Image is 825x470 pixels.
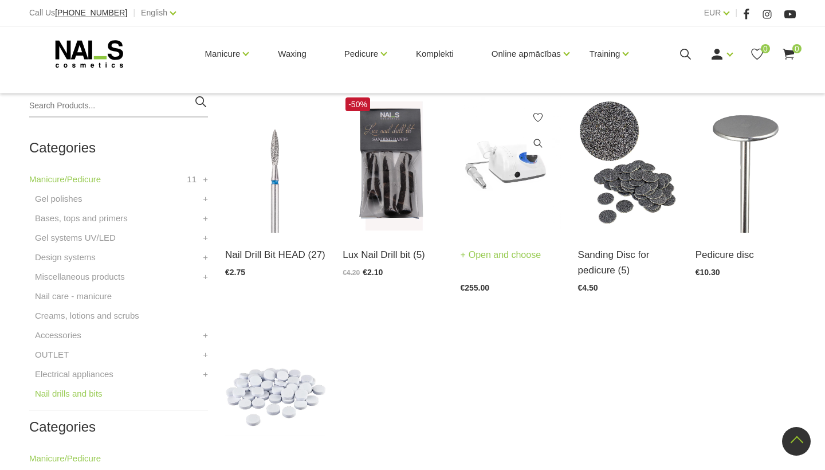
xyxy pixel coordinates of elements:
a: + [203,173,208,186]
a: Pedicure disc [696,247,796,263]
a: Manicure/Pedicure [29,452,101,465]
img: SDF-15 - #400 – Pedicure disc sponges/buffing 400griti, Ø 15mmSDF-20 - #400 - Pedicure disc spong... [225,326,325,464]
span: 0 [792,44,802,53]
h2: Categories [29,140,208,155]
a: Waxing [269,26,315,81]
a: + [203,231,208,245]
a: Miscellaneous products [35,270,125,284]
a: Bases, tops and primers [35,211,128,225]
span: €2.10 [363,268,383,277]
span: 11 [187,173,197,186]
input: Search Products... [29,95,208,117]
span: | [735,6,737,20]
a: English [141,6,167,19]
a: [PHONE_NUMBER] [55,9,127,17]
a: Nail drills and bits [35,387,103,401]
a: Creams, lotions and scrubs [35,309,139,323]
a: Sanding Disc for pedicure (5) [578,247,678,278]
span: -50% [345,97,370,111]
a: Komplekti [407,26,463,81]
span: [PHONE_NUMBER] [55,8,127,17]
a: + [203,348,208,362]
a: Electrical appliances [35,367,113,381]
a: Accessories [35,328,81,342]
a: Nail Drill Bit HEAD (27) [225,247,325,263]
span: €4.20 [343,269,360,277]
img: Nail drill bits for fast and efficient removal of gels and gel polishes, as well as for manicure ... [225,95,325,233]
a: Manicure [205,31,241,77]
a: Training [590,31,620,77]
img: Different types of Lux cutter tips.... [343,95,443,233]
a: Nail care - manicure [35,289,112,303]
a: Pedicure [344,31,378,77]
a: OUTLET [35,348,69,362]
span: €10.30 [696,268,720,277]
span: | [133,6,135,20]
a: + [203,192,208,206]
a: 0 [750,47,764,61]
img: Milling cutter machine Strong 210/105L up to 40,000 rpm. Pedal without pedal – a professional dev... [460,95,560,233]
a: + [203,367,208,381]
a: Gel polishes [35,192,82,206]
h2: Categories [29,420,208,434]
span: €4.50 [578,283,598,292]
a: Open and choose [460,247,541,263]
img: SDC-15(coarse)) - #100 - Pedicure disk files 100grit, Ø 15mm SDC-15(medium) - #180 - Pedicure dis... [578,95,678,233]
span: €255.00 [460,283,489,292]
div: Call Us [29,6,127,20]
a: 0 [781,47,796,61]
span: 0 [761,44,770,53]
img: (SDM-15) - Pedicure disc Ø 15mm (SDM-20) - Pedicure disc Ø 20mm(SDM-25) - Pedicure disc Ø 25mmPed... [696,95,796,233]
a: EUR [704,6,721,19]
a: Manicure/Pedicure [29,173,101,186]
a: Design systems [35,250,96,264]
span: €2.75 [225,268,245,277]
a: Online apmācības [492,31,561,77]
a: Gel systems UV/LED [35,231,116,245]
a: Lux Nail Drill bit (5) [343,247,443,263]
a: + [203,328,208,342]
a: + [203,250,208,264]
a: + [203,211,208,225]
a: + [203,270,208,284]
